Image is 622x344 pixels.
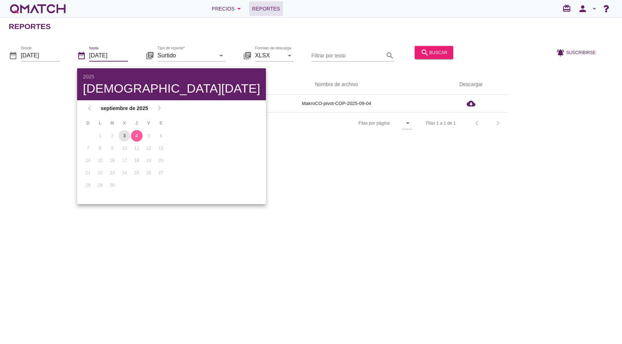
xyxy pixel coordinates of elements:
[96,105,153,112] strong: septiembre de 2025
[89,49,128,61] input: hasta
[550,46,602,59] button: Suscribirse
[556,48,566,57] i: notifications_active
[9,1,67,16] a: white-qmatch-logo
[217,51,226,60] i: arrow_drop_down
[131,130,143,142] button: 4
[119,133,130,139] div: 3
[415,46,453,59] button: buscar
[286,113,412,134] div: Filas por página
[420,48,447,57] div: buscar
[155,117,167,129] th: S
[575,4,590,14] i: person
[21,49,60,61] input: Desde
[212,4,243,13] div: Precios
[386,51,394,60] i: search
[119,130,130,142] button: 3
[206,1,249,16] button: Precios
[403,119,412,128] i: arrow_drop_down
[145,51,154,60] i: library_books
[9,21,51,32] h2: Reportes
[426,120,456,126] div: Filas 1 a 1 de 1
[82,117,93,129] th: D
[243,51,252,60] i: library_books
[83,74,260,79] div: 2025
[435,74,507,95] th: Descargar: Not sorted.
[562,4,574,13] i: redeem
[420,48,429,57] i: search
[94,117,105,129] th: L
[77,51,86,60] i: date_range
[158,49,215,61] input: Tipo de reporte*
[249,1,283,16] a: Reportes
[107,117,118,129] th: M
[252,4,280,13] span: Reportes
[238,95,435,112] td: MakroCO-pivot-COP-2025-09-04
[285,51,294,60] i: arrow_drop_down
[590,4,599,13] i: arrow_drop_down
[119,117,130,129] th: X
[83,82,260,94] div: [DEMOGRAPHIC_DATA][DATE]
[311,49,384,61] input: Filtrar por texto
[566,49,596,56] span: Suscribirse
[131,117,142,129] th: J
[143,117,154,129] th: V
[238,74,435,95] th: Nombre de archivo: Not sorted.
[131,133,143,139] div: 4
[467,99,475,108] i: cloud_download
[9,51,17,60] i: date_range
[255,49,284,61] input: Formato de descarga
[235,4,243,13] i: arrow_drop_down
